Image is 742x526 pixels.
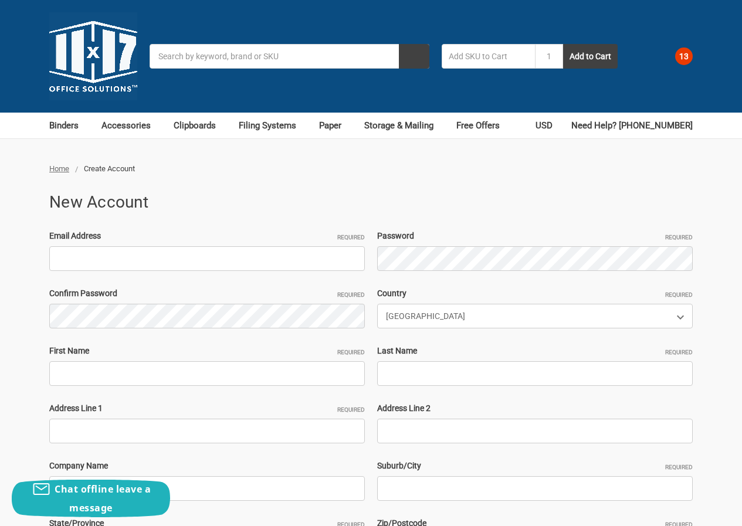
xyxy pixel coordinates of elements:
button: Chat offline leave a message [12,480,170,517]
small: Required [337,405,365,414]
h1: New Account [49,190,693,215]
img: 11x17.com [49,12,137,100]
small: Required [665,348,693,357]
a: Paper [319,113,352,138]
small: Required [337,233,365,242]
input: Add SKU to Cart [442,44,535,69]
label: Password [377,230,693,242]
label: First Name [49,345,365,357]
span: Chat offline leave a message [55,483,151,514]
small: Required [665,290,693,299]
label: Country [377,287,693,300]
label: Company Name [49,460,365,472]
small: Required [337,348,365,357]
label: Address Line 2 [377,402,693,415]
label: Suburb/City [377,460,693,472]
small: Required [665,233,693,242]
label: Confirm Password [49,287,365,300]
a: Binders [49,113,89,138]
a: Clipboards [174,113,226,138]
span: 13 [675,47,693,65]
a: Free Offers [456,113,500,138]
a: Filing Systems [239,113,307,138]
small: Required [337,290,365,299]
input: Search by keyword, brand or SKU [150,44,429,69]
a: USD [536,113,559,138]
a: Need Help? [PHONE_NUMBER] [571,113,693,138]
label: Email Address [49,230,365,242]
a: Storage & Mailing [364,113,444,138]
span: Create Account [84,164,135,173]
a: Home [49,164,69,173]
small: Required [665,463,693,471]
label: Last Name [377,345,693,357]
a: Accessories [101,113,161,138]
button: Add to Cart [563,44,618,69]
label: Address Line 1 [49,402,365,415]
a: 13 [654,41,693,72]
